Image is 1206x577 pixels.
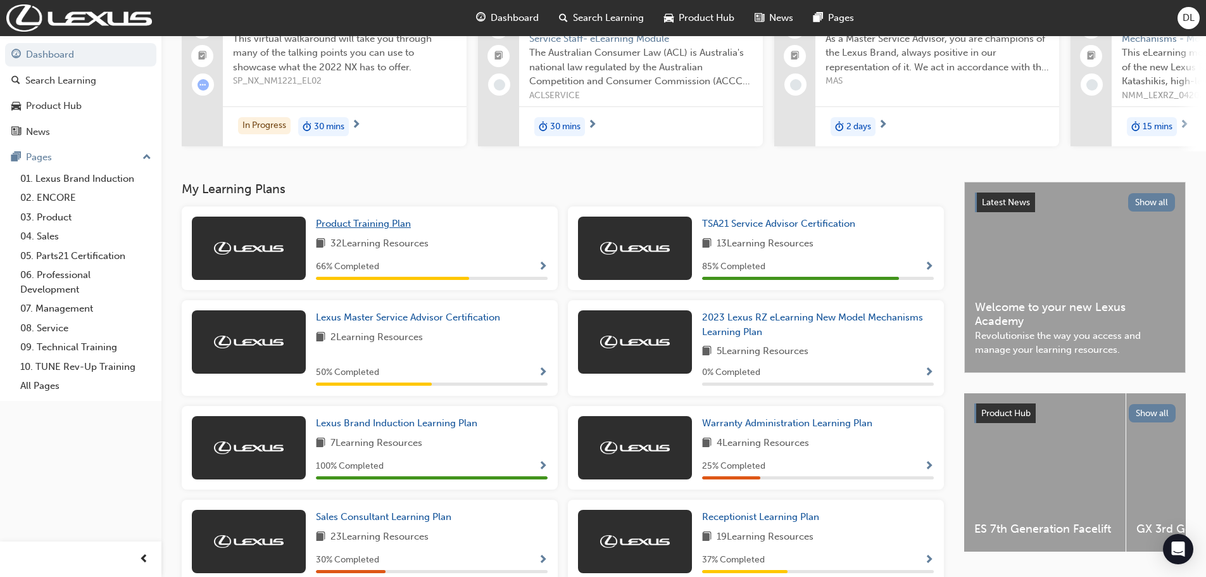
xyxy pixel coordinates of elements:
[198,79,209,91] span: learningRecordVerb_ATTEMPT-icon
[573,11,644,25] span: Search Learning
[769,11,793,25] span: News
[1128,193,1176,212] button: Show all
[233,74,456,89] span: SP_NX_NM1221_EL02
[924,262,934,273] span: Show Progress
[654,5,744,31] a: car-iconProduct Hub
[538,262,548,273] span: Show Progress
[717,436,809,452] span: 4 Learning Resources
[702,365,760,380] span: 0 % Completed
[702,510,824,524] a: Receptionist Learning Plan
[702,416,877,431] a: Warranty Administration Learning Plan
[330,529,429,545] span: 23 Learning Resources
[316,417,477,429] span: Lexus Brand Induction Learning Plan
[790,79,801,91] span: learningRecordVerb_NONE-icon
[316,436,325,452] span: book-icon
[15,265,156,299] a: 06. Professional Development
[717,344,808,360] span: 5 Learning Resources
[15,188,156,208] a: 02. ENCORE
[214,336,284,348] img: Trak
[529,89,753,103] span: ACLSERVICE
[538,555,548,566] span: Show Progress
[835,118,844,135] span: duration-icon
[5,146,156,169] button: Pages
[11,127,21,138] span: news-icon
[755,10,764,26] span: news-icon
[330,330,423,346] span: 2 Learning Resources
[549,5,654,31] a: search-iconSearch Learning
[702,312,923,338] span: 2023 Lexus RZ eLearning New Model Mechanisms Learning Plan
[316,510,456,524] a: Sales Consultant Learning Plan
[5,69,156,92] a: Search Learning
[774,7,1059,146] a: $1185Master Service AdvisorAs a Master Service Advisor, you are champions of the Lexus Brand, alw...
[924,555,934,566] span: Show Progress
[974,522,1115,536] span: ES 7th Generation Facelift
[494,48,503,65] span: booktick-icon
[600,336,670,348] img: Trak
[702,217,860,231] a: TSA21 Service Advisor Certification
[600,242,670,255] img: Trak
[15,338,156,357] a: 09. Technical Training
[214,242,284,255] img: Trak
[26,99,82,113] div: Product Hub
[702,310,934,339] a: 2023 Lexus RZ eLearning New Model Mechanisms Learning Plan
[214,535,284,548] img: Trak
[559,10,568,26] span: search-icon
[214,441,284,454] img: Trak
[6,4,152,32] img: Trak
[494,79,505,91] span: learningRecordVerb_NONE-icon
[316,310,505,325] a: Lexus Master Service Advisor Certification
[15,208,156,227] a: 03. Product
[702,344,712,360] span: book-icon
[478,7,763,146] a: 0Australian Consumer Law - Dealer Service Staff- eLearning ModuleThe Australian Consumer Law (ACL...
[316,217,416,231] a: Product Training Plan
[182,7,467,146] a: 02022 NX: Virtual WalkaroundThis virtual walkaround will take you through many of the talking poi...
[11,49,21,61] span: guage-icon
[1179,120,1189,131] span: next-icon
[702,459,765,474] span: 25 % Completed
[316,218,411,229] span: Product Training Plan
[924,367,934,379] span: Show Progress
[1163,534,1193,564] div: Open Intercom Messenger
[924,259,934,275] button: Show Progress
[26,150,52,165] div: Pages
[702,260,765,274] span: 85 % Completed
[182,182,944,196] h3: My Learning Plans
[975,300,1175,329] span: Welcome to your new Lexus Academy
[679,11,734,25] span: Product Hub
[664,10,674,26] span: car-icon
[316,236,325,252] span: book-icon
[538,259,548,275] button: Show Progress
[316,260,379,274] span: 66 % Completed
[316,529,325,545] span: book-icon
[466,5,549,31] a: guage-iconDashboard
[587,120,597,131] span: next-icon
[878,120,888,131] span: next-icon
[5,43,156,67] a: Dashboard
[826,32,1049,75] span: As a Master Service Advisor, you are champions of the Lexus Brand, always positive in our represe...
[702,529,712,545] span: book-icon
[600,441,670,454] img: Trak
[316,459,384,474] span: 100 % Completed
[846,120,871,134] span: 2 days
[974,403,1176,424] a: Product HubShow all
[828,11,854,25] span: Pages
[316,365,379,380] span: 50 % Completed
[11,152,21,163] span: pages-icon
[5,94,156,118] a: Product Hub
[539,118,548,135] span: duration-icon
[702,218,855,229] span: TSA21 Service Advisor Certification
[702,511,819,523] span: Receptionist Learning Plan
[139,552,149,567] span: prev-icon
[702,417,872,429] span: Warranty Administration Learning Plan
[26,125,50,139] div: News
[15,376,156,396] a: All Pages
[15,299,156,319] a: 07. Management
[717,236,813,252] span: 13 Learning Resources
[975,193,1175,213] a: Latest NewsShow all
[791,48,800,65] span: booktick-icon
[538,552,548,568] button: Show Progress
[600,535,670,548] img: Trak
[803,5,864,31] a: pages-iconPages
[924,459,934,474] button: Show Progress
